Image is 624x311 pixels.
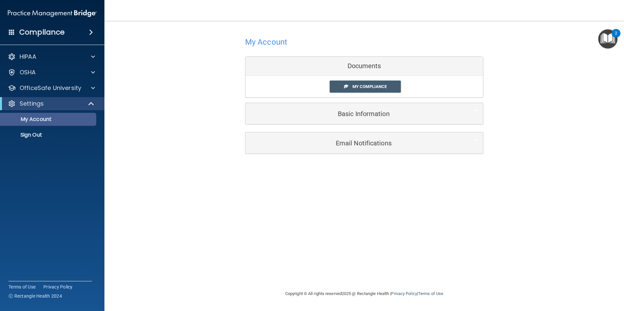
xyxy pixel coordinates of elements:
a: Privacy Policy [43,284,73,290]
p: OSHA [20,68,36,76]
div: Copyright © All rights reserved 2025 @ Rectangle Health | | [245,283,483,304]
p: HIPAA [20,53,36,61]
img: PMB logo [8,7,97,20]
div: Documents [245,57,483,76]
h4: Compliance [19,28,65,37]
span: Ⓒ Rectangle Health 2024 [8,293,62,299]
a: Privacy Policy [391,291,417,296]
a: Terms of Use [8,284,36,290]
p: Settings [20,100,44,108]
div: 2 [615,33,617,42]
a: Terms of Use [418,291,443,296]
a: HIPAA [8,53,95,61]
p: OfficeSafe University [20,84,81,92]
p: Sign Out [4,132,93,138]
iframe: Drift Widget Chat Controller [511,265,616,291]
a: Settings [8,100,95,108]
a: Basic Information [250,106,478,121]
p: My Account [4,116,93,123]
a: Email Notifications [250,136,478,150]
button: Open Resource Center, 2 new notifications [598,29,617,49]
h5: Basic Information [250,110,458,117]
h4: My Account [245,38,287,46]
span: My Compliance [352,84,387,89]
a: OSHA [8,68,95,76]
h5: Email Notifications [250,140,458,147]
a: OfficeSafe University [8,84,95,92]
